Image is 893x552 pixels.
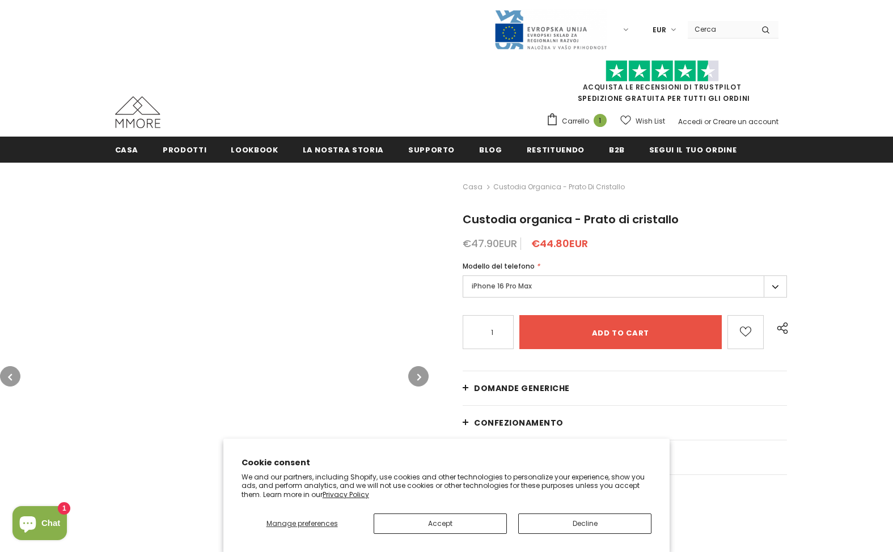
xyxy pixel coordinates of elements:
[649,137,737,162] a: Segui il tuo ordine
[463,180,483,194] a: Casa
[678,117,702,126] a: Accedi
[115,96,160,128] img: Casi MMORE
[620,111,665,131] a: Wish List
[115,137,139,162] a: Casa
[463,371,787,405] a: Domande generiche
[242,457,652,469] h2: Cookie consent
[163,145,206,155] span: Prodotti
[163,137,206,162] a: Prodotti
[231,145,278,155] span: Lookbook
[594,114,607,127] span: 1
[479,137,502,162] a: Blog
[374,513,507,534] button: Accept
[463,406,787,440] a: CONFEZIONAMENTO
[408,137,455,162] a: supporto
[531,236,588,250] span: €44.80EUR
[303,137,384,162] a: La nostra storia
[527,137,585,162] a: Restituendo
[518,513,651,534] button: Decline
[479,145,502,155] span: Blog
[9,506,70,543] inbox-online-store-chat: Shopify online store chat
[266,519,338,528] span: Manage preferences
[242,473,652,499] p: We and our partners, including Shopify, use cookies and other technologies to personalize your ex...
[527,145,585,155] span: Restituendo
[704,117,711,126] span: or
[494,9,607,50] img: Javni Razpis
[609,145,625,155] span: B2B
[323,490,369,499] a: Privacy Policy
[115,145,139,155] span: Casa
[242,513,363,534] button: Manage preferences
[463,275,787,298] label: iPhone 16 Pro Max
[474,383,570,394] span: Domande generiche
[519,315,722,349] input: Add to cart
[463,211,679,227] span: Custodia organica - Prato di cristallo
[494,24,607,34] a: Javni Razpis
[463,261,535,271] span: Modello del telefono
[649,145,737,155] span: Segui il tuo ordine
[606,60,719,82] img: Fidati di Pilot Stars
[546,65,778,103] span: SPEDIZIONE GRATUITA PER TUTTI GLI ORDINI
[474,417,564,428] span: CONFEZIONAMENTO
[546,113,612,130] a: Carrello 1
[463,236,517,250] span: €47.90EUR
[408,145,455,155] span: supporto
[713,117,778,126] a: Creare un account
[583,82,742,92] a: Acquista le recensioni di TrustPilot
[609,137,625,162] a: B2B
[562,116,589,127] span: Carrello
[303,145,384,155] span: La nostra storia
[493,180,625,194] span: Custodia organica - Prato di cristallo
[231,137,278,162] a: Lookbook
[636,116,665,127] span: Wish List
[688,21,753,37] input: Search Site
[653,24,666,36] span: EUR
